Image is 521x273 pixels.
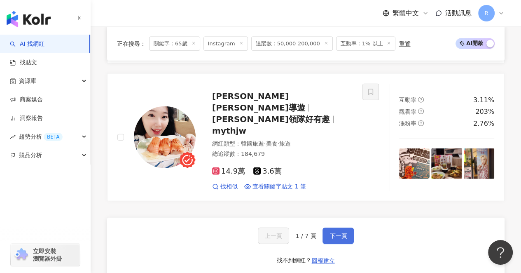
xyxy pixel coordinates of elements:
[212,183,238,191] a: 找相似
[10,134,16,140] span: rise
[253,167,282,176] span: 3.6萬
[418,97,424,103] span: question-circle
[311,254,335,267] button: 回報建立
[220,183,238,191] span: 找相似
[10,114,43,122] a: 洞察報告
[336,36,396,50] span: 互動率：1% 以上
[19,146,42,165] span: 競品分析
[279,140,291,147] span: 旅遊
[19,127,63,146] span: 趨勢分析
[488,240,513,265] iframe: Help Scout Beacon - Open
[312,257,335,264] span: 回報建立
[418,120,424,126] span: question-circle
[10,96,43,104] a: 商案媒合
[212,140,353,148] div: 網紅類型 ：
[399,40,410,47] div: 重置
[212,114,330,124] span: [PERSON_NAME]領隊好有趣
[473,119,494,128] div: 2.76%
[296,233,316,239] span: 1 / 7 頁
[399,148,430,179] img: post-image
[251,36,333,50] span: 追蹤數：50,000-200,000
[322,228,354,244] button: 下一頁
[252,183,306,191] span: 查看關鍵字貼文 1 筆
[13,248,29,261] img: chrome extension
[266,140,277,147] span: 美食
[329,233,347,239] span: 下一頁
[241,140,264,147] span: 韓國旅遊
[33,247,62,262] span: 立即安裝 瀏覽器外掛
[484,9,488,18] span: R
[393,9,419,18] span: 繁體中文
[464,148,494,179] img: post-image
[277,257,311,265] div: 找不到網紅？
[117,40,146,47] span: 正在搜尋 ：
[418,108,424,114] span: question-circle
[134,106,196,168] img: KOL Avatar
[212,126,246,136] span: mythjw
[212,167,245,176] span: 14.9萬
[475,107,494,116] div: 203%
[7,11,51,27] img: logo
[107,73,505,201] a: KOL Avatar[PERSON_NAME] [PERSON_NAME]導遊[PERSON_NAME]領隊好有趣mythjw網紅類型：韓國旅遊·美食·旅遊總追蹤數：184,67914.9萬3....
[244,183,306,191] a: 查看關鍵字貼文 1 筆
[10,40,44,48] a: searchAI 找網紅
[203,36,248,50] span: Instagram
[399,96,416,103] span: 互動率
[44,133,63,141] div: BETA
[445,9,472,17] span: 活動訊息
[10,59,37,67] a: 找貼文
[277,140,279,147] span: ·
[19,72,36,90] span: 資源庫
[399,120,416,127] span: 漲粉率
[264,140,266,147] span: ·
[212,150,353,158] div: 總追蹤數 ： 184,679
[149,36,200,50] span: 關鍵字：65歲
[212,91,305,113] span: [PERSON_NAME] [PERSON_NAME]導遊
[473,96,494,105] div: 3.11%
[258,228,289,244] button: 上一頁
[11,244,80,266] a: chrome extension立即安裝 瀏覽器外掛
[399,108,416,115] span: 觀看率
[431,148,462,179] img: post-image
